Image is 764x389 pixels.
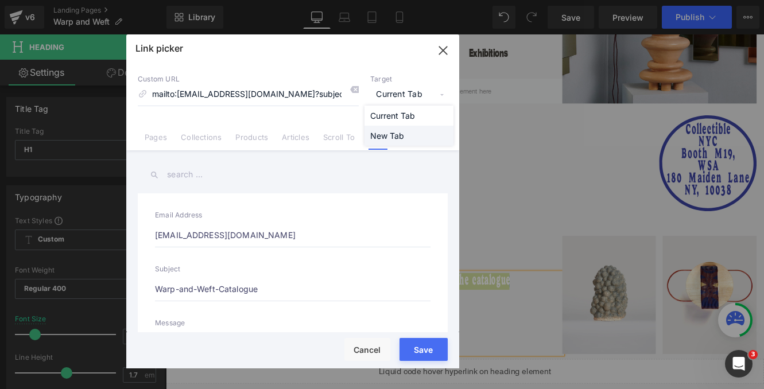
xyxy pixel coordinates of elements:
[9,89,234,371] img: Techno Loafer Chair in Steel and Waxed Rubber
[145,133,167,150] a: Pages
[138,84,359,106] input: https://gempages.net
[370,75,448,84] p: Target
[323,133,355,150] a: Scroll To
[46,41,181,52] a: [EMAIL_ADDRESS][DOMAIN_NAME]
[235,133,268,150] a: Products
[181,133,222,150] a: Collections
[725,350,753,378] iframe: Intercom live chat
[282,133,309,150] a: Articles
[344,338,390,361] button: Cancel
[573,234,686,371] img: Mudziira Wall Light 02
[26,41,217,63] p: Email to request the full catalogue.
[155,318,431,331] label: Message
[460,234,573,371] img: Untitled 12 (Ceramic Sculpture)
[400,338,448,361] button: Save
[138,75,359,84] p: Custom URL
[138,162,448,188] input: search ...
[370,84,448,106] span: Current Tab
[749,350,758,359] span: 3
[364,126,453,146] li: New Tab
[155,277,431,301] input: Need support!
[364,106,453,126] li: Current Tab
[135,42,183,54] p: Link picker
[155,211,431,223] label: Email Address
[155,264,431,277] label: Subject
[155,223,431,247] input: chris@gempages.help
[295,280,399,294] a: Request the catalogue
